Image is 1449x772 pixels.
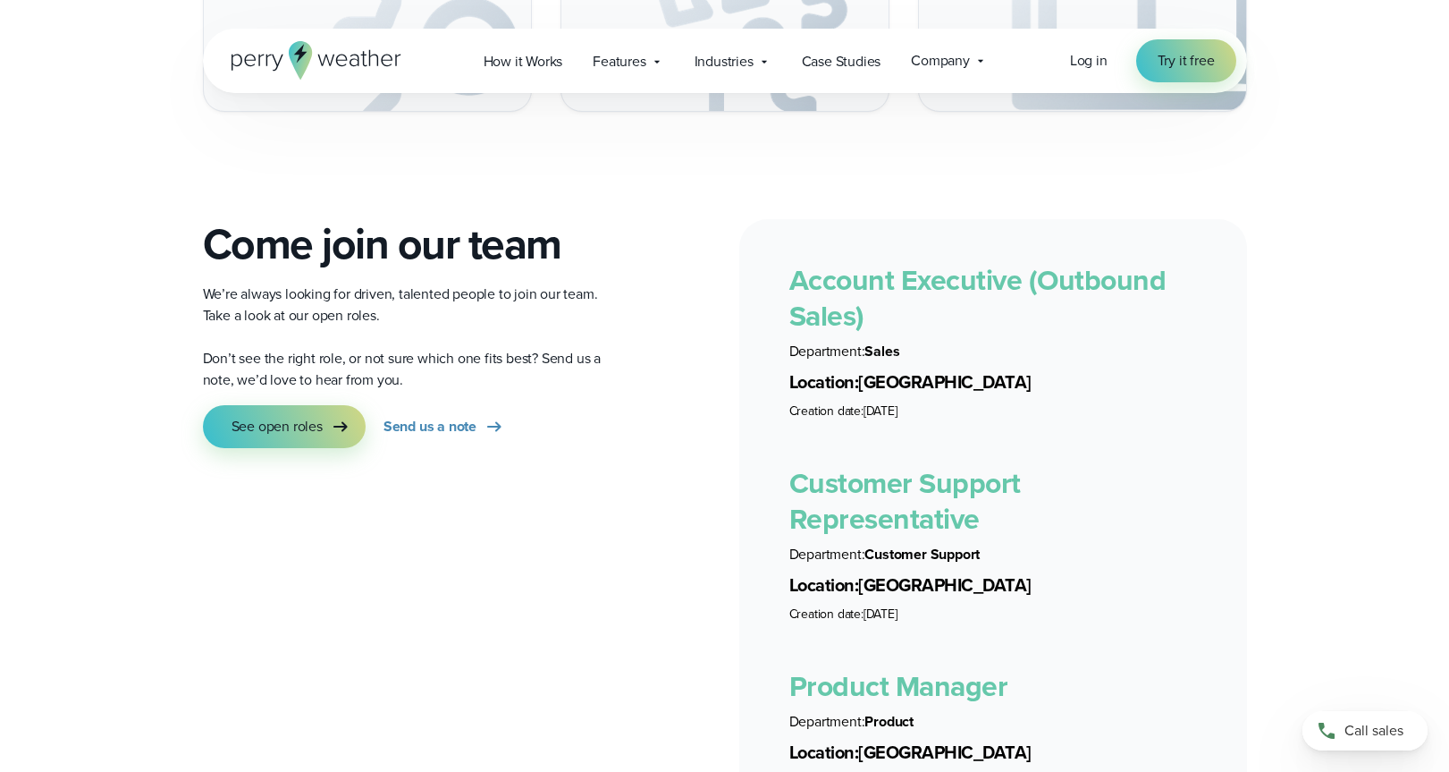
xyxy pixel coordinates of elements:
[1070,50,1108,71] span: Log in
[484,51,563,72] span: How it Works
[789,739,859,766] span: Location:
[911,50,970,72] span: Company
[232,416,323,437] span: See open roles
[203,405,366,448] a: See open roles
[789,544,1197,565] li: Customer Support
[787,43,897,80] a: Case Studies
[789,259,1167,337] a: Account Executive (Outbound Sales)
[789,462,1021,540] a: Customer Support Representative
[789,402,864,420] span: Creation date:
[789,572,859,598] span: Location:
[789,711,865,732] span: Department:
[383,416,476,437] span: Send us a note
[203,348,621,391] p: Don’t see the right role, or not sure which one fits best? Send us a note, we’d love to hear from...
[789,369,1197,395] li: [GEOGRAPHIC_DATA]
[1070,50,1108,72] a: Log in
[203,284,621,327] p: We’re always looking for driven, talented people to join our team. Take a look at our open roles.
[1158,50,1215,72] span: Try it free
[789,403,1197,420] li: [DATE]
[789,341,1197,362] li: Sales
[789,341,865,361] span: Department:
[1344,720,1403,742] span: Call sales
[593,51,645,72] span: Features
[789,665,1008,708] a: Product Manager
[1136,39,1236,82] a: Try it free
[802,51,881,72] span: Case Studies
[468,43,578,80] a: How it Works
[203,219,621,269] h2: Come join our team
[789,605,864,624] span: Creation date:
[789,369,859,395] span: Location:
[695,51,754,72] span: Industries
[789,573,1197,598] li: [GEOGRAPHIC_DATA]
[383,405,505,448] a: Send us a note
[1302,711,1428,751] a: Call sales
[789,544,865,564] span: Department:
[789,711,1197,733] li: Product
[789,740,1197,766] li: [GEOGRAPHIC_DATA]
[789,606,1197,624] li: [DATE]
